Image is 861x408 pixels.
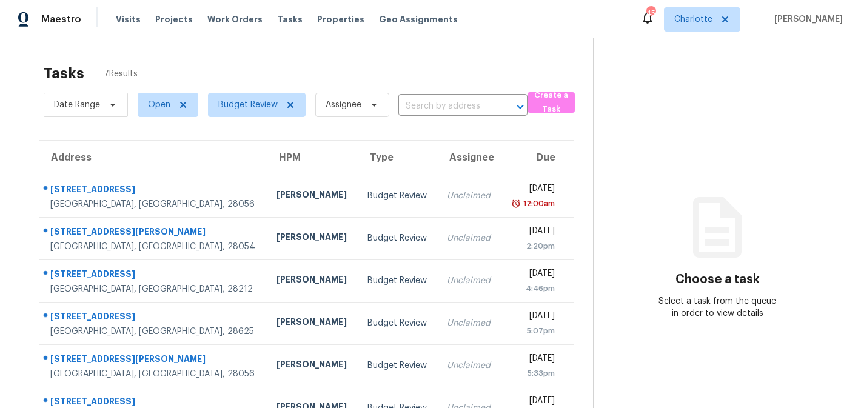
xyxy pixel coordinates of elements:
[326,99,361,111] span: Assignee
[317,13,364,25] span: Properties
[511,367,555,380] div: 5:33pm
[447,190,491,202] div: Unclaimed
[116,13,141,25] span: Visits
[50,310,257,326] div: [STREET_ADDRESS]
[511,283,555,295] div: 4:46pm
[267,141,357,175] th: HPM
[511,310,555,325] div: [DATE]
[50,326,257,338] div: [GEOGRAPHIC_DATA], [GEOGRAPHIC_DATA], 28625
[367,360,427,372] div: Budget Review
[104,68,138,80] span: 7 Results
[447,275,491,287] div: Unclaimed
[512,98,529,115] button: Open
[276,316,347,331] div: [PERSON_NAME]
[50,198,257,210] div: [GEOGRAPHIC_DATA], [GEOGRAPHIC_DATA], 28056
[511,325,555,337] div: 5:07pm
[276,358,347,373] div: [PERSON_NAME]
[148,99,170,111] span: Open
[501,141,574,175] th: Due
[367,317,427,329] div: Budget Review
[447,360,491,372] div: Unclaimed
[50,368,257,380] div: [GEOGRAPHIC_DATA], [GEOGRAPHIC_DATA], 28056
[54,99,100,111] span: Date Range
[534,89,569,116] span: Create a Task
[367,232,427,244] div: Budget Review
[358,141,437,175] th: Type
[50,183,257,198] div: [STREET_ADDRESS]
[646,7,655,19] div: 45
[769,13,843,25] span: [PERSON_NAME]
[511,182,555,198] div: [DATE]
[447,232,491,244] div: Unclaimed
[367,275,427,287] div: Budget Review
[398,97,494,116] input: Search by address
[277,15,303,24] span: Tasks
[50,353,257,368] div: [STREET_ADDRESS][PERSON_NAME]
[655,295,780,319] div: Select a task from the queue in order to view details
[50,226,257,241] div: [STREET_ADDRESS][PERSON_NAME]
[367,190,427,202] div: Budget Review
[379,13,458,25] span: Geo Assignments
[511,240,555,252] div: 2:20pm
[50,268,257,283] div: [STREET_ADDRESS]
[50,283,257,295] div: [GEOGRAPHIC_DATA], [GEOGRAPHIC_DATA], 28212
[521,198,555,210] div: 12:00am
[511,198,521,210] img: Overdue Alarm Icon
[41,13,81,25] span: Maestro
[218,99,278,111] span: Budget Review
[39,141,267,175] th: Address
[276,189,347,204] div: [PERSON_NAME]
[511,225,555,240] div: [DATE]
[44,67,84,79] h2: Tasks
[437,141,501,175] th: Assignee
[276,231,347,246] div: [PERSON_NAME]
[511,267,555,283] div: [DATE]
[276,273,347,289] div: [PERSON_NAME]
[50,241,257,253] div: [GEOGRAPHIC_DATA], [GEOGRAPHIC_DATA], 28054
[155,13,193,25] span: Projects
[511,352,555,367] div: [DATE]
[207,13,263,25] span: Work Orders
[447,317,491,329] div: Unclaimed
[674,13,712,25] span: Charlotte
[675,273,760,286] h3: Choose a task
[528,92,575,113] button: Create a Task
